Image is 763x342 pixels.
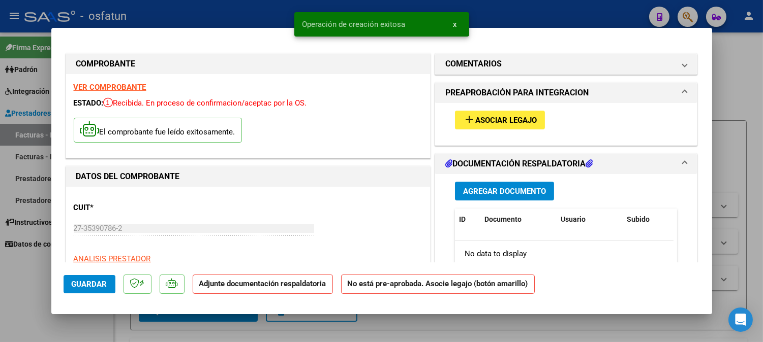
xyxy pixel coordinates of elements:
mat-expansion-panel-header: PREAPROBACIÓN PARA INTEGRACION [435,83,697,103]
h1: PREAPROBACIÓN PARA INTEGRACION [445,87,589,99]
strong: No está pre-aprobada. Asocie legajo (botón amarillo) [341,275,535,294]
p: El comprobante fue leído exitosamente. [74,118,242,143]
mat-expansion-panel-header: DOCUMENTACIÓN RESPALDATORIA [435,154,697,174]
span: Asociar Legajo [475,116,537,125]
h1: DOCUMENTACIÓN RESPALDATORIA [445,158,593,170]
button: Asociar Legajo [455,111,545,129]
span: ID [459,215,466,223]
mat-expansion-panel-header: COMENTARIOS [435,54,697,74]
datatable-header-cell: Subido [623,209,674,230]
span: Agregar Documento [463,187,546,196]
button: Agregar Documento [455,182,554,200]
strong: Adjunte documentación respaldatoria [199,279,326,288]
datatable-header-cell: Documento [480,209,557,230]
span: x [453,20,457,29]
datatable-header-cell: Usuario [557,209,623,230]
strong: DATOS DEL COMPROBANTE [76,172,180,181]
span: ANALISIS PRESTADOR [74,254,151,263]
span: Recibida. En proceso de confirmacion/aceptac por la OS. [104,98,307,108]
span: Subido [627,215,650,223]
h1: COMENTARIOS [445,58,502,70]
datatable-header-cell: ID [455,209,480,230]
span: Operación de creación exitosa [302,19,406,29]
div: No data to display [455,241,674,266]
p: CUIT [74,202,178,214]
span: Guardar [72,280,107,289]
mat-icon: add [463,113,475,125]
button: Guardar [64,275,115,293]
a: VER COMPROBANTE [74,83,146,92]
span: ESTADO: [74,98,104,108]
span: Documento [484,215,522,223]
button: x [445,15,465,33]
span: Usuario [561,215,586,223]
div: PREAPROBACIÓN PARA INTEGRACION [435,103,697,145]
div: Open Intercom Messenger [728,307,753,332]
strong: COMPROBANTE [76,59,136,69]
